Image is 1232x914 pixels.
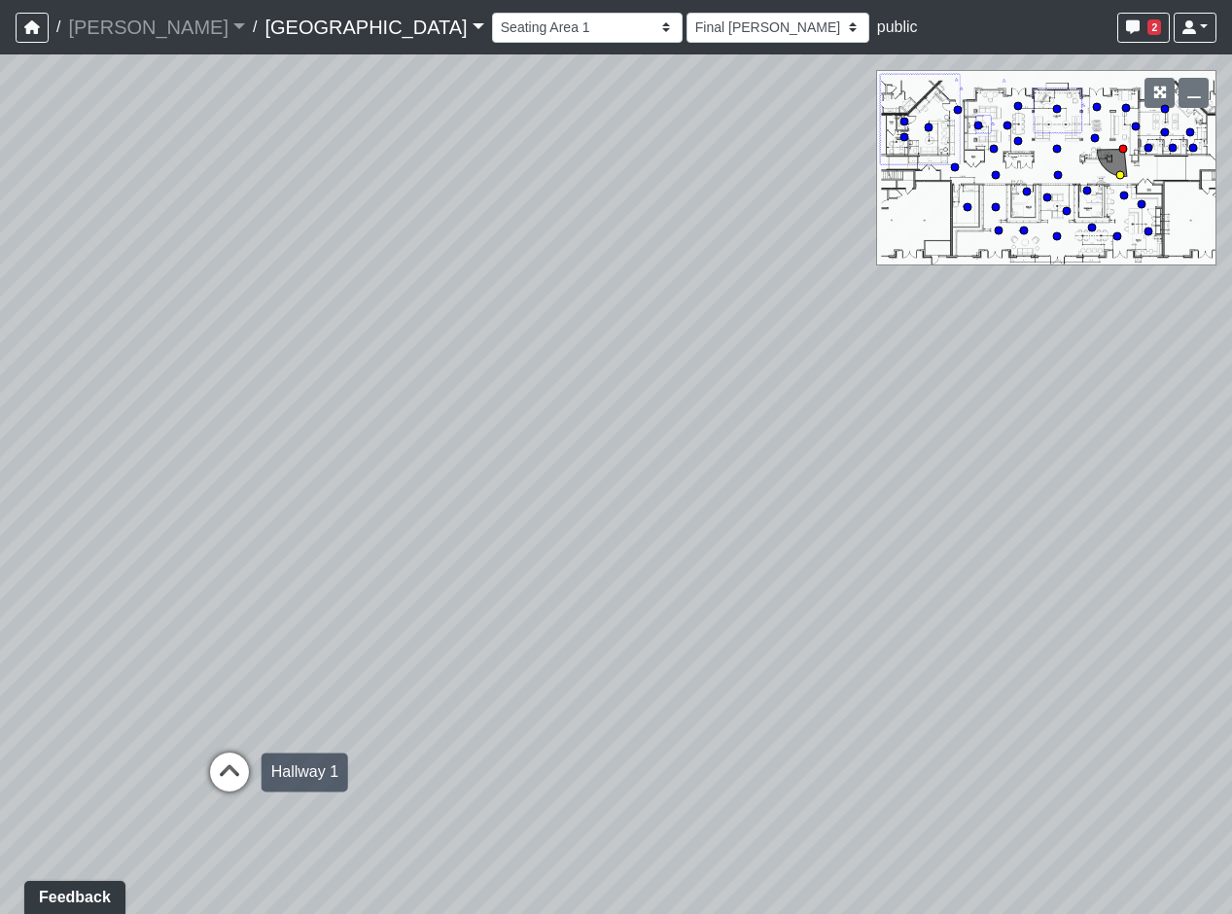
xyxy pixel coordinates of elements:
[68,8,245,47] a: [PERSON_NAME]
[49,8,68,47] span: /
[1147,19,1161,35] span: 2
[245,8,264,47] span: /
[262,753,348,791] div: Hallway 1
[15,875,129,914] iframe: Ybug feedback widget
[264,8,483,47] a: [GEOGRAPHIC_DATA]
[877,18,918,35] span: public
[1117,13,1170,43] button: 2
